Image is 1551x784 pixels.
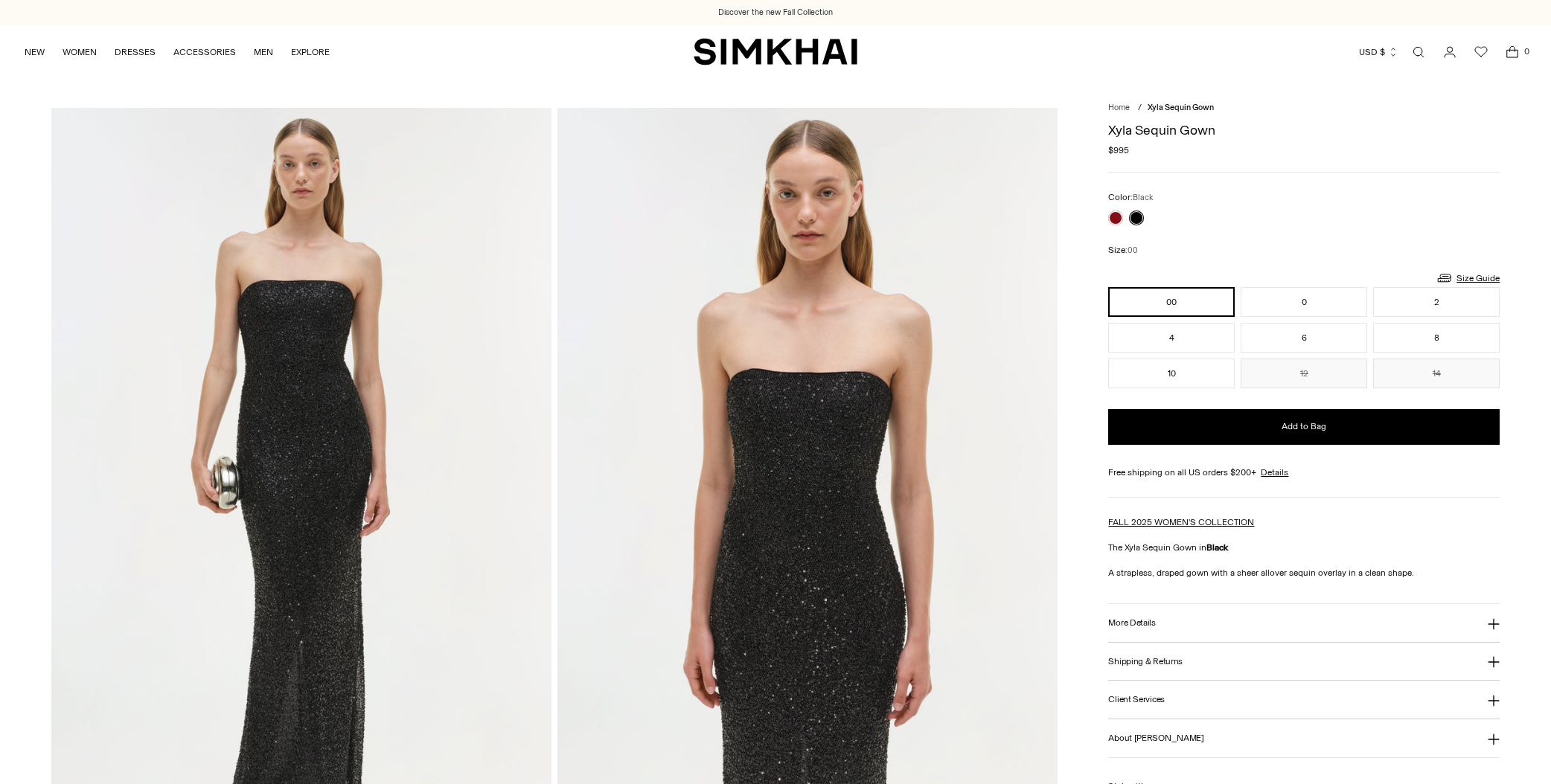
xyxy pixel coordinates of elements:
[1138,102,1142,115] div: /
[115,36,156,68] a: DRESSES
[1108,643,1500,681] button: Shipping & Returns
[1282,420,1326,433] span: Add to Bag
[1108,618,1155,628] h3: More Details
[1108,733,1203,743] h3: About [PERSON_NAME]
[1108,517,1254,527] a: FALL 2025 WOMEN'S COLLECTION
[1373,359,1500,388] button: 14
[1436,269,1500,287] a: Size Guide
[718,7,833,19] a: Discover the new Fall Collection
[1108,323,1235,353] button: 4
[1108,243,1138,257] label: Size:
[1466,37,1496,67] a: Wishlist
[1148,103,1214,112] span: Xyla Sequin Gown
[254,36,273,68] a: MEN
[1108,566,1500,579] p: A strapless, draped gown with a sheer allover sequin overlay in a clean shape.
[1261,466,1288,479] a: Details
[1108,102,1500,115] nav: breadcrumbs
[1241,359,1367,388] button: 12
[1108,123,1500,137] h1: Xyla Sequin Gown
[1108,719,1500,757] button: About [PERSON_NAME]
[1108,409,1500,445] button: Add to Bag
[1108,190,1154,205] label: Color:
[1359,36,1398,68] button: USD $
[1373,323,1500,353] button: 8
[173,36,236,68] a: ACCESSORIES
[1497,37,1527,67] a: Open cart modal
[1133,193,1154,202] span: Black
[1108,541,1500,554] p: The Xyla Sequin Gown in
[1128,245,1138,255] span: 00
[25,36,45,68] a: NEW
[1108,681,1500,719] button: Client Services
[1520,45,1533,58] span: 0
[1241,287,1367,317] button: 0
[1206,542,1228,553] strong: Black
[1108,359,1235,388] button: 10
[1108,657,1183,666] h3: Shipping & Returns
[1108,695,1165,704] h3: Client Services
[694,37,857,66] a: SIMKHAI
[1435,37,1465,67] a: Go to the account page
[1373,287,1500,317] button: 2
[1108,466,1500,479] div: Free shipping on all US orders $200+
[1108,604,1500,642] button: More Details
[1108,144,1129,157] span: $995
[1241,323,1367,353] button: 6
[1404,37,1433,67] a: Open search modal
[1108,287,1235,317] button: 00
[1108,103,1130,112] a: Home
[291,36,330,68] a: EXPLORE
[63,36,97,68] a: WOMEN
